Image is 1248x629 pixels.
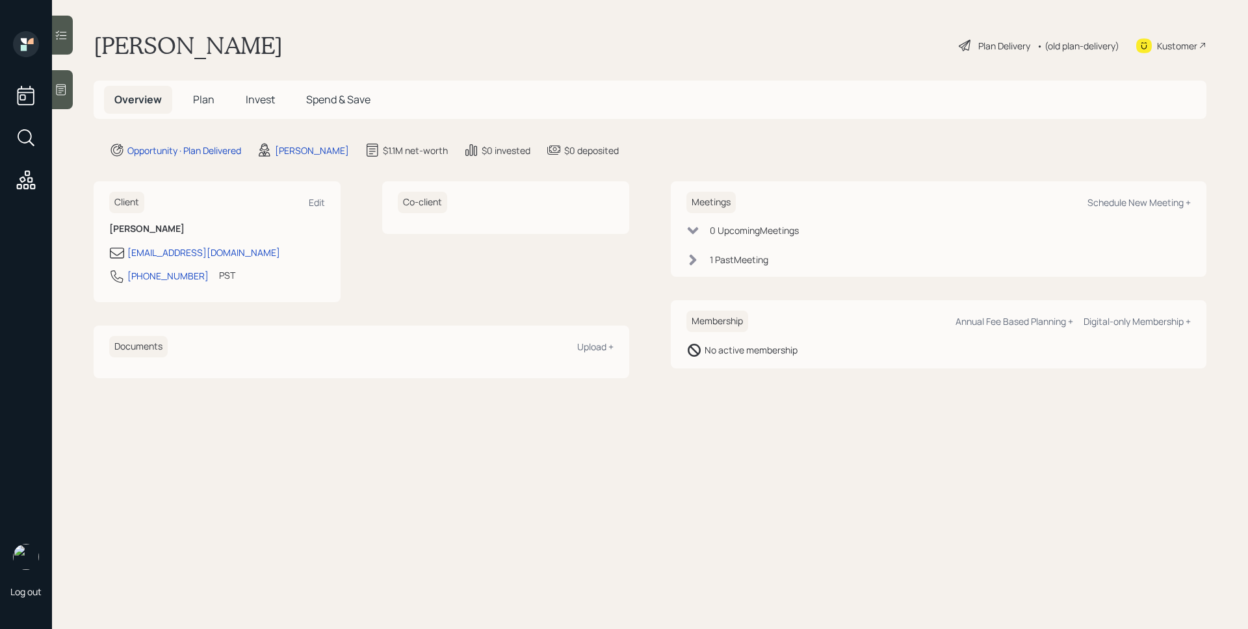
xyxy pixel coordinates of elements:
div: Plan Delivery [978,39,1030,53]
span: Plan [193,92,214,107]
div: Log out [10,585,42,598]
div: [PERSON_NAME] [275,144,349,157]
div: • (old plan-delivery) [1037,39,1119,53]
h6: Meetings [686,192,736,213]
h6: Client [109,192,144,213]
div: 1 Past Meeting [710,253,768,266]
div: No active membership [705,343,798,357]
div: Annual Fee Based Planning + [955,315,1073,327]
div: [PHONE_NUMBER] [127,269,209,283]
div: Opportunity · Plan Delivered [127,144,241,157]
h6: [PERSON_NAME] [109,224,325,235]
h6: Co-client [398,192,447,213]
span: Invest [246,92,275,107]
div: Digital-only Membership + [1084,315,1191,327]
div: Kustomer [1157,39,1197,53]
div: Upload + [577,340,614,353]
div: $0 deposited [564,144,619,157]
h1: [PERSON_NAME] [94,31,283,60]
div: $0 invested [482,144,530,157]
h6: Membership [686,311,748,332]
div: 0 Upcoming Meeting s [710,224,799,237]
div: Schedule New Meeting + [1087,196,1191,209]
div: Edit [309,196,325,209]
span: Overview [114,92,162,107]
div: [EMAIL_ADDRESS][DOMAIN_NAME] [127,246,280,259]
h6: Documents [109,336,168,357]
div: $1.1M net-worth [383,144,448,157]
span: Spend & Save [306,92,370,107]
img: james-distasi-headshot.png [13,544,39,570]
div: PST [219,268,235,282]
